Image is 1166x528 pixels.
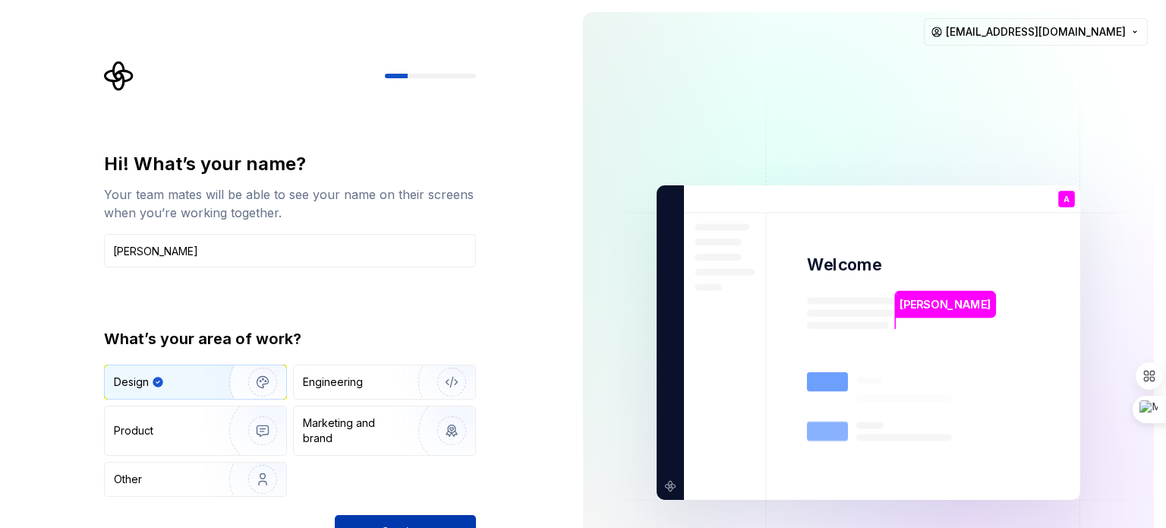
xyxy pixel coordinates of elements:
[303,416,405,446] div: Marketing and brand
[900,296,991,313] p: [PERSON_NAME]
[104,234,476,267] input: Han Solo
[114,423,153,438] div: Product
[104,185,476,222] div: Your team mates will be able to see your name on their screens when you’re working together.
[114,375,149,390] div: Design
[807,254,881,276] p: Welcome
[104,152,476,176] div: Hi! What’s your name?
[104,328,476,349] div: What’s your area of work?
[104,61,134,91] svg: Supernova Logo
[946,24,1126,40] span: [EMAIL_ADDRESS][DOMAIN_NAME]
[303,375,363,390] div: Engineering
[114,472,142,487] div: Other
[1064,195,1070,204] p: A
[924,18,1148,46] button: [EMAIL_ADDRESS][DOMAIN_NAME]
